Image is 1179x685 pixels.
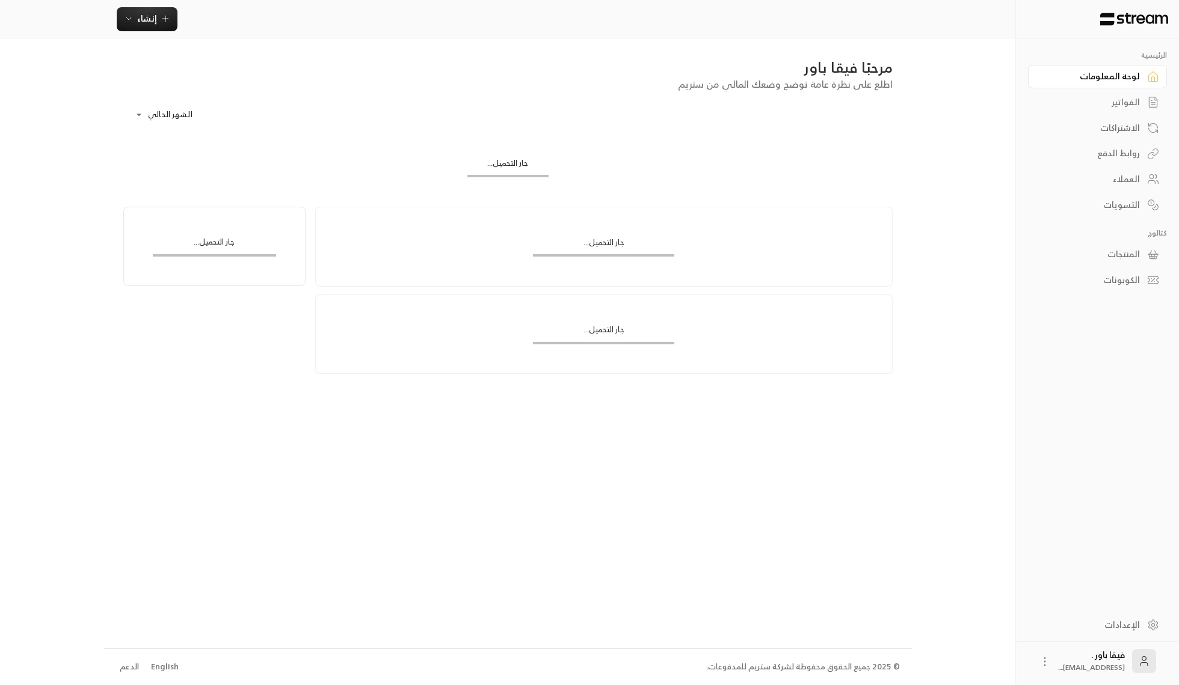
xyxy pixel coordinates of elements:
div: الفواتير [1043,96,1140,108]
div: الشهر الحالي [129,99,219,130]
div: English [151,661,179,673]
div: الكوبونات [1043,274,1140,286]
a: العملاء [1028,168,1167,191]
a: الدعم [116,656,143,678]
div: التسويات [1043,199,1140,211]
span: اطلع على نظرة عامة توضح وضعك المالي من ستريم [678,76,893,93]
div: جار التحميل... [153,236,276,254]
span: [EMAIL_ADDRESS].... [1058,661,1125,674]
p: كتالوج [1028,228,1167,238]
div: © 2025 جميع الحقوق محفوظة لشركة ستريم للمدفوعات. [707,661,900,673]
div: الإعدادات [1043,619,1140,631]
div: الاشتراكات [1043,122,1140,134]
div: جار التحميل... [533,237,674,254]
div: المنتجات [1043,248,1140,260]
div: جار التحميل... [533,324,674,341]
div: لوحة المعلومات [1043,70,1140,82]
a: الاشتراكات [1028,116,1167,139]
div: روابط الدفع [1043,147,1140,159]
img: Logo [1099,13,1169,26]
a: التسويات [1028,193,1167,216]
a: الإعدادات [1028,613,1167,636]
div: مرحبًا فيقا باور [123,58,893,77]
button: إنشاء [117,7,177,31]
a: روابط الدفع [1028,142,1167,165]
p: الرئيسية [1028,50,1167,60]
div: فيقا باور . [1058,649,1125,673]
a: المنتجات [1028,243,1167,266]
a: لوحة المعلومات [1028,65,1167,88]
a: الفواتير [1028,91,1167,114]
a: الكوبونات [1028,269,1167,292]
div: العملاء [1043,173,1140,185]
span: إنشاء [137,11,157,26]
div: جار التحميل... [467,157,549,175]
